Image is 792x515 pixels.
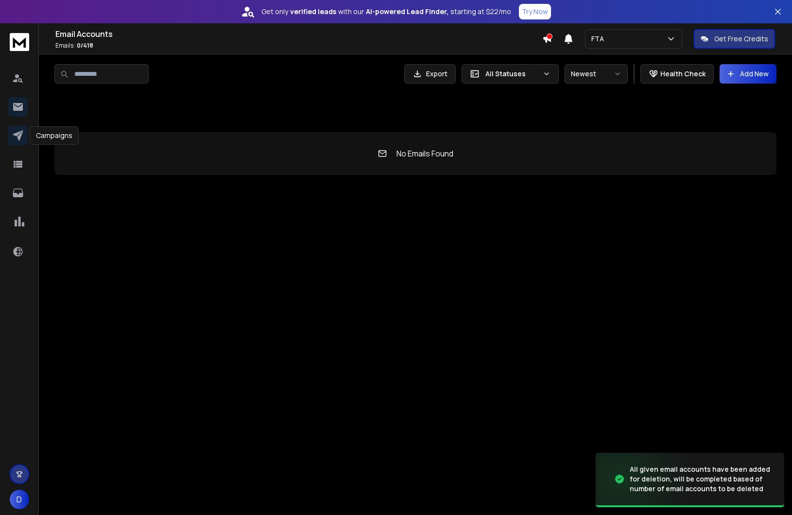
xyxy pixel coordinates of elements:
[404,64,456,84] button: Export
[596,450,693,508] img: image
[30,126,79,145] div: Campaigns
[10,33,29,51] img: logo
[261,7,511,17] p: Get only with our starting at $22/mo
[522,7,548,17] p: Try Now
[565,64,628,84] button: Newest
[694,29,775,49] button: Get Free Credits
[55,42,542,50] p: Emails :
[714,34,768,44] p: Get Free Credits
[630,464,773,494] div: All given email accounts have been added for deletion, will be completed based of number of email...
[10,490,29,509] button: D
[77,41,93,50] span: 0 / 418
[366,7,448,17] strong: AI-powered Lead Finder,
[55,28,542,40] h1: Email Accounts
[290,7,336,17] strong: verified leads
[519,4,551,19] button: Try Now
[660,69,706,79] p: Health Check
[485,69,539,79] p: All Statuses
[396,148,453,159] p: No Emails Found
[720,64,776,84] button: Add New
[640,64,714,84] button: Health Check
[591,34,608,44] p: FTA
